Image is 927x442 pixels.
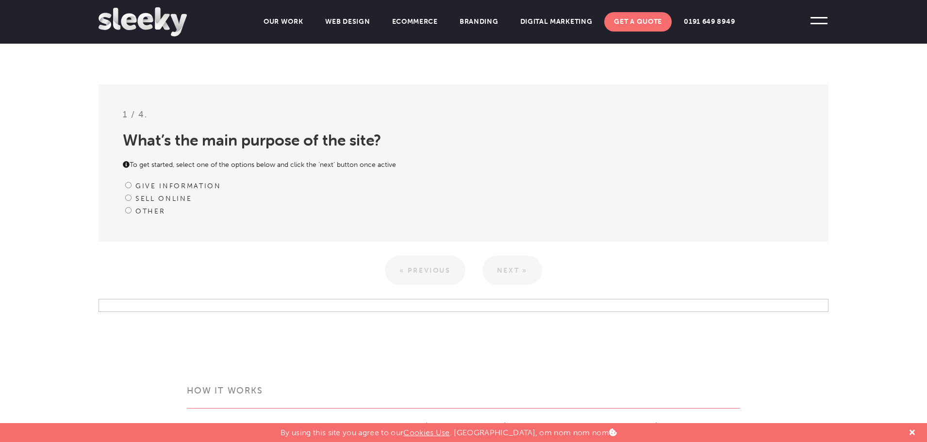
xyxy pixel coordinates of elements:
img: Sleeky Web Design Newcastle [99,7,187,36]
p: Our quick and easy to use instant quote form takes less than a minute to complete. [397,421,740,432]
p: To get started, select one of the options below and click the ‘next’ button once active [123,160,804,180]
label: Give information [135,182,221,190]
label: Sell online [135,195,192,203]
a: Cookies Use [403,428,450,437]
a: « Previous [385,256,465,285]
p: By using this site you agree to our . [GEOGRAPHIC_DATA], om nom nom nom [281,423,617,437]
label: Other [135,207,165,215]
a: 0191 649 8949 [674,12,745,32]
h3: 1 / 4. [123,109,804,128]
h3: How it works [187,385,740,409]
h2: What’s the main purpose of the site? [123,128,804,165]
a: Web Design [315,12,380,32]
a: Digital Marketing [511,12,602,32]
a: Next » [482,256,542,285]
a: Get A Quote [604,12,672,32]
a: Ecommerce [382,12,447,32]
a: Our Work [254,12,313,32]
a: Branding [450,12,508,32]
